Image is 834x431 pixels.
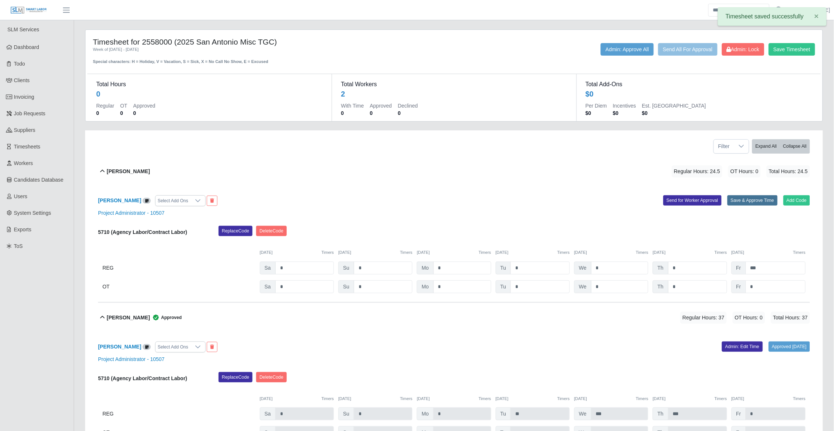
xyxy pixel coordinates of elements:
[574,249,648,256] div: [DATE]
[496,280,511,293] span: Tu
[601,43,654,56] button: Admin: Approve All
[400,396,413,402] button: Timers
[653,262,668,274] span: Th
[400,249,413,256] button: Timers
[133,102,155,109] dt: Approved
[14,160,33,166] span: Workers
[156,196,191,206] div: Select Add Ons
[586,102,607,109] dt: Per Diem
[733,312,765,324] span: OT Hours: 0
[417,249,491,256] div: [DATE]
[338,396,412,402] div: [DATE]
[653,407,668,420] span: Th
[715,396,727,402] button: Timers
[732,249,806,256] div: [DATE]
[102,280,255,293] div: OT
[14,77,30,83] span: Clients
[120,102,127,109] dt: OT
[780,139,810,154] button: Collapse All
[557,249,570,256] button: Timers
[653,396,727,402] div: [DATE]
[98,197,141,203] a: [PERSON_NAME]
[14,227,31,232] span: Exports
[732,396,806,402] div: [DATE]
[341,109,364,117] dd: 0
[767,165,810,178] span: Total Hours: 24.5
[93,46,387,53] div: Week of [DATE] - [DATE]
[417,262,433,274] span: Mo
[793,249,806,256] button: Timers
[636,396,649,402] button: Timers
[574,280,592,293] span: We
[321,396,334,402] button: Timers
[658,43,718,56] button: Send All For Approval
[672,165,722,178] span: Regular Hours: 24.5
[260,280,276,293] span: Sa
[341,102,364,109] dt: With Time
[133,109,155,117] dd: 0
[557,396,570,402] button: Timers
[341,80,567,89] dt: Total Workers
[96,109,114,117] dd: 0
[479,396,491,402] button: Timers
[680,312,727,324] span: Regular Hours: 37
[613,102,636,109] dt: Incentives
[728,165,761,178] span: OT Hours: 0
[98,157,810,186] button: [PERSON_NAME] Regular Hours: 24.5 OT Hours: 0 Total Hours: 24.5
[14,193,28,199] span: Users
[156,342,191,352] div: Select Add Ons
[98,303,810,333] button: [PERSON_NAME] Approved Regular Hours: 37 OT Hours: 0 Total Hours: 37
[496,262,511,274] span: Tu
[98,375,187,381] b: 5710 (Agency Labor/Contract Labor)
[771,312,810,324] span: Total Hours: 37
[574,262,592,274] span: We
[98,210,165,216] a: Project Administrator - 10507
[653,249,727,256] div: [DATE]
[14,243,23,249] span: ToS
[417,280,433,293] span: Mo
[496,249,570,256] div: [DATE]
[784,195,810,206] button: Add Code
[96,89,100,99] div: 0
[93,53,387,65] div: Special characters: H = Holiday, V = Vacation, S = Sick, X = No Call No Show, E = Excused
[370,109,392,117] dd: 0
[14,210,51,216] span: System Settings
[219,372,252,382] button: ReplaceCode
[256,226,287,236] button: DeleteCode
[98,356,165,362] a: Project Administrator - 10507
[732,280,746,293] span: Fr
[207,196,217,206] button: End Worker & Remove from the Timesheet
[718,7,827,26] div: Timesheet saved successfully
[752,139,780,154] button: Expand All
[98,344,141,350] a: [PERSON_NAME]
[14,61,25,67] span: Todo
[574,407,592,420] span: We
[102,407,255,420] div: REG
[722,341,763,352] a: Admin: Edit Time
[341,89,345,99] div: 2
[338,407,354,420] span: Su
[752,139,810,154] div: bulk actions
[14,144,41,150] span: Timesheets
[727,195,778,206] button: Save & Approve Time
[260,249,334,256] div: [DATE]
[398,102,418,109] dt: Declined
[338,280,354,293] span: Su
[722,43,764,56] button: Admin: Lock
[586,80,812,89] dt: Total Add-Ons
[496,407,511,420] span: Tu
[256,372,287,382] button: DeleteCode
[96,80,323,89] dt: Total Hours
[417,407,433,420] span: Mo
[260,407,276,420] span: Sa
[96,102,114,109] dt: Regular
[14,127,35,133] span: Suppliers
[219,226,252,236] button: ReplaceCode
[143,197,151,203] a: View/Edit Notes
[708,4,770,17] input: Search
[7,27,39,32] span: SLM Services
[769,341,810,352] a: Approved [DATE]
[417,396,491,402] div: [DATE]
